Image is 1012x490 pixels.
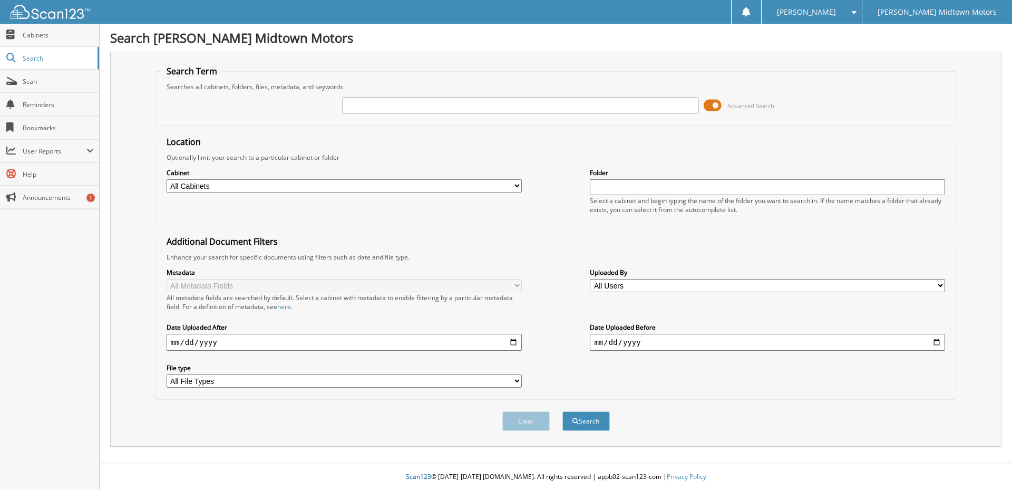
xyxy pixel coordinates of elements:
[23,54,92,63] span: Search
[110,29,1001,46] h1: Search [PERSON_NAME] Midtown Motors
[590,168,945,177] label: Folder
[167,168,522,177] label: Cabinet
[167,268,522,277] label: Metadata
[161,136,206,148] legend: Location
[23,123,94,132] span: Bookmarks
[590,196,945,214] div: Select a cabinet and begin typing the name of the folder you want to search in. If the name match...
[23,31,94,40] span: Cabinets
[562,411,610,431] button: Search
[167,363,522,372] label: File type
[167,334,522,351] input: start
[727,102,774,110] span: Advanced Search
[667,472,706,481] a: Privacy Policy
[161,253,951,262] div: Enhance your search for specific documents using filters such as date and file type.
[502,411,550,431] button: Clear
[11,5,90,19] img: scan123-logo-white.svg
[878,9,997,15] span: [PERSON_NAME] Midtown Motors
[23,77,94,86] span: Scan
[23,100,94,109] span: Reminders
[406,472,431,481] span: Scan123
[161,82,951,91] div: Searches all cabinets, folders, files, metadata, and keywords
[161,236,283,247] legend: Additional Document Filters
[277,302,291,311] a: here
[23,170,94,179] span: Help
[23,193,94,202] span: Announcements
[590,334,945,351] input: end
[590,268,945,277] label: Uploaded By
[777,9,836,15] span: [PERSON_NAME]
[167,323,522,332] label: Date Uploaded After
[23,147,86,156] span: User Reports
[86,194,95,202] div: 1
[161,65,222,77] legend: Search Term
[161,153,951,162] div: Optionally limit your search to a particular cabinet or folder
[100,464,1012,490] div: © [DATE]-[DATE] [DOMAIN_NAME]. All rights reserved | appb02-scan123-com |
[590,323,945,332] label: Date Uploaded Before
[167,293,522,311] div: All metadata fields are searched by default. Select a cabinet with metadata to enable filtering b...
